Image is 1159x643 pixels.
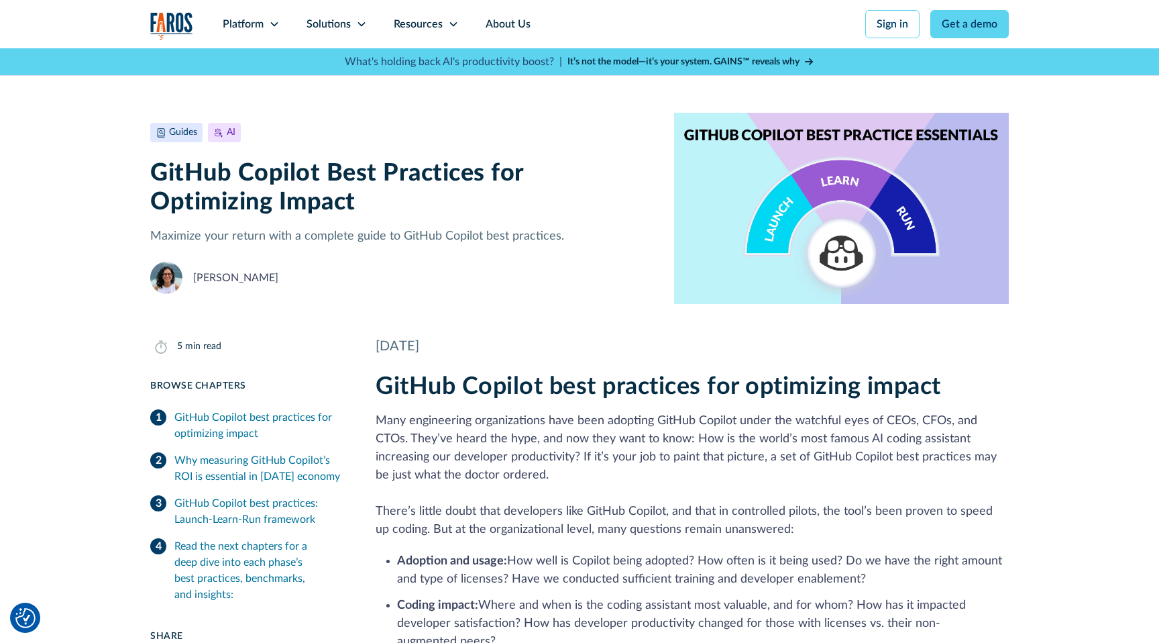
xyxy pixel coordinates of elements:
[177,340,182,354] div: 5
[15,608,36,628] button: Cookie Settings
[150,159,653,217] h1: GitHub Copilot Best Practices for Optimizing Impact
[174,452,343,485] div: Why measuring GitHub Copilot’s ROI is essential in [DATE] economy
[223,16,264,32] div: Platform
[150,379,343,393] div: Browse Chapters
[567,55,814,69] a: It’s not the model—it’s your system. GAINS™ reveals why
[150,228,653,246] p: Maximize your return with a complete guide to GitHub Copilot best practices.
[185,340,221,354] div: min read
[345,54,562,70] p: What's holding back AI's productivity boost? |
[307,16,351,32] div: Solutions
[865,10,920,38] a: Sign in
[150,12,193,40] a: home
[567,57,799,66] strong: It’s not the model—it’s your system. GAINS™ reveals why
[376,336,1009,356] div: [DATE]
[376,373,1009,401] h2: GitHub Copilot best practices for optimizing impact
[150,533,343,608] a: Read the next chapters for a deep dive into each phase’s best practices, benchmarks, and insights:
[376,412,1009,539] p: Many engineering organizations have been adopting GitHub Copilot under the watchful eyes of CEOs,...
[674,113,1009,304] img: A 3-way gauge depicting the GitHub Copilot logo within the Launch-Learn-Run framework. GitHub Cop...
[174,495,343,528] div: GitHub Copilot best practices: Launch-Learn-Run framework
[174,409,343,442] div: GitHub Copilot best practices for optimizing impact
[397,555,507,567] strong: Adoption and usage:
[150,262,182,294] img: Naomi Lurie
[227,126,235,140] div: AI
[150,12,193,40] img: Logo of the analytics and reporting company Faros.
[394,16,443,32] div: Resources
[930,10,1009,38] a: Get a demo
[15,608,36,628] img: Revisit consent button
[150,447,343,490] a: Why measuring GitHub Copilot’s ROI is essential in [DATE] economy
[397,552,1009,589] li: How well is Copilot being adopted? How often is it being used? Do we have the right amount and ty...
[150,490,343,533] a: GitHub Copilot best practices: Launch-Learn-Run framework
[150,404,343,447] a: GitHub Copilot best practices for optimizing impact
[193,270,278,286] div: [PERSON_NAME]
[174,538,343,603] div: Read the next chapters for a deep dive into each phase’s best practices, benchmarks, and insights:
[397,599,478,611] strong: Coding impact:
[169,126,197,140] div: Guides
